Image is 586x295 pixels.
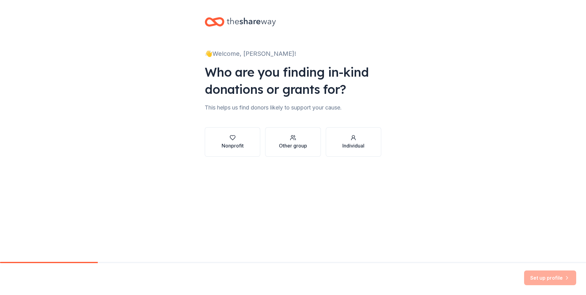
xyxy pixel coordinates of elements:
[205,103,381,113] div: This helps us find donors likely to support your cause.
[205,49,381,59] div: 👋 Welcome, [PERSON_NAME]!
[265,127,321,157] button: Other group
[342,142,364,149] div: Individual
[205,127,260,157] button: Nonprofit
[279,142,307,149] div: Other group
[222,142,244,149] div: Nonprofit
[326,127,381,157] button: Individual
[205,63,381,98] div: Who are you finding in-kind donations or grants for?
